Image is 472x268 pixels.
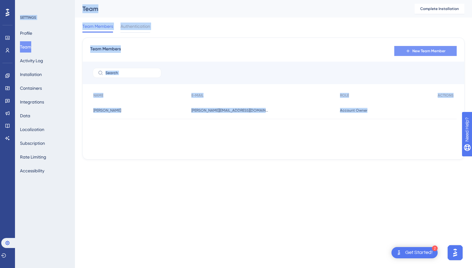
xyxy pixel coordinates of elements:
[391,247,438,258] div: Open Get Started! checklist, remaining modules: 2
[93,93,103,98] span: NAME
[120,23,150,30] span: Authentication
[20,110,30,121] button: Data
[415,4,465,14] button: Complete Installation
[446,243,465,262] iframe: UserGuiding AI Assistant Launcher
[420,6,459,11] span: Complete Installation
[20,124,44,135] button: Localization
[20,165,44,176] button: Accessibility
[432,245,438,251] div: 2
[394,46,457,56] button: New Team Member
[82,4,399,13] div: Team
[340,108,367,113] span: Account Owner
[93,108,121,113] span: [PERSON_NAME]
[15,2,39,9] span: Need Help?
[340,93,349,98] span: ROLE
[20,55,43,66] button: Activity Log
[412,48,445,53] span: New Team Member
[20,96,44,108] button: Integrations
[20,83,42,94] button: Containers
[20,41,31,53] button: Team
[438,93,454,98] span: ACTIONS
[106,71,156,75] input: Search
[20,138,45,149] button: Subscription
[20,15,71,20] div: SETTINGS
[82,23,113,30] span: Team Members
[20,69,42,80] button: Installation
[395,249,403,256] img: launcher-image-alternative-text
[90,45,121,57] span: Team Members
[20,151,46,163] button: Rate Limiting
[191,108,269,113] span: [PERSON_NAME][EMAIL_ADDRESS][DOMAIN_NAME]
[20,28,32,39] button: Profile
[191,93,204,98] span: E-MAIL
[405,249,433,256] div: Get Started!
